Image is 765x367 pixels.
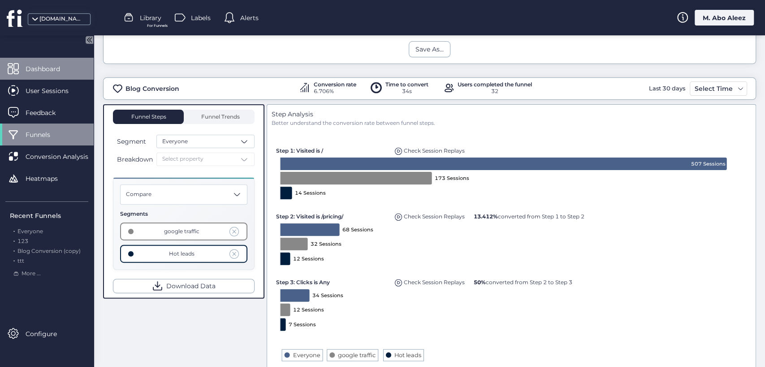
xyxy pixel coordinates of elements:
[647,81,687,96] div: Last 30 days
[474,279,572,286] span: converted from Step 2 to Step 3
[240,13,259,23] span: Alerts
[169,250,194,258] div: Hot leads
[276,279,330,286] span: Step 3: Clicks is Any
[458,87,532,96] div: 32
[691,161,726,167] text: 507 Sessions
[314,87,356,96] div: 6.706%
[276,147,323,154] span: Step 1: Visited is /
[394,352,421,358] text: Hot leads
[17,238,28,244] span: 123
[17,257,24,264] span: ttt
[26,64,73,74] span: Dashboard
[293,352,320,358] text: Everyone
[314,82,356,87] div: Conversion rate
[199,114,240,119] span: Funnel Trends
[39,15,84,23] div: [DOMAIN_NAME]
[117,154,153,164] span: Breakdown
[125,84,179,94] div: Blog Conversion
[435,175,469,181] text: 173 Sessions
[26,130,64,140] span: Funnels
[404,147,465,154] span: Check Session Replays
[338,352,376,358] text: google traffic
[26,86,82,96] span: User Sessions
[293,256,324,262] text: 12 Sessions
[140,13,161,23] span: Library
[404,213,465,220] span: Check Session Replays
[162,137,188,146] span: Everyone
[289,321,316,328] text: 7 Sessions
[147,23,168,29] span: For Funnels
[393,143,467,155] div: Replays of user dropping
[471,274,575,286] div: 50% converted from Step 2 to Step 3
[164,227,199,236] div: google traffic
[276,274,388,286] div: Step 3: Clicks is Any
[276,213,343,220] span: Step 2: Visited is /pricing/
[26,329,70,339] span: Configure
[695,10,754,26] div: M. Abo Aleez
[117,137,146,146] span: Segment
[311,241,341,247] text: 32 Sessions
[13,236,15,244] span: .
[13,226,15,235] span: .
[126,190,151,199] span: Compare
[312,292,343,299] text: 34 Sessions
[113,136,155,147] button: Segment
[385,87,428,96] div: 34s
[342,226,373,233] text: 68 Sessions
[385,82,428,87] div: Time to convert
[17,248,81,254] span: Blog Conversion (copy)
[191,13,211,23] span: Labels
[276,209,388,221] div: Step 2: Visited is /pricing/
[26,152,102,162] span: Conversion Analysis
[113,279,255,293] button: Download Data
[692,83,735,94] div: Select Time
[26,174,71,183] span: Heatmaps
[120,210,247,218] div: Segments
[404,279,465,286] span: Check Session Replays
[272,109,751,119] div: Step Analysis
[26,108,69,118] span: Feedback
[17,228,43,235] span: Everyone
[13,256,15,264] span: .
[471,209,587,221] div: 13.412% converted from Step 1 to Step 2
[130,114,166,119] span: Funnel Steps
[458,82,532,87] div: Users completed the funnel
[474,279,486,286] b: 50%
[13,246,15,254] span: .
[393,274,467,287] div: Replays of user dropping
[272,119,751,128] div: Better understand the conversion rate between funnel steps.
[166,281,216,291] span: Download Data
[293,307,324,313] text: 12 Sessions
[22,269,41,278] span: More ...
[474,213,498,220] b: 13.412%
[113,154,155,165] button: Breakdown
[393,209,467,221] div: Replays of user dropping
[415,44,444,54] div: Save As...
[474,213,584,220] span: converted from Step 1 to Step 2
[295,190,326,196] text: 14 Sessions
[10,211,88,221] div: Recent Funnels
[276,143,388,155] div: Step 1: Visited is /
